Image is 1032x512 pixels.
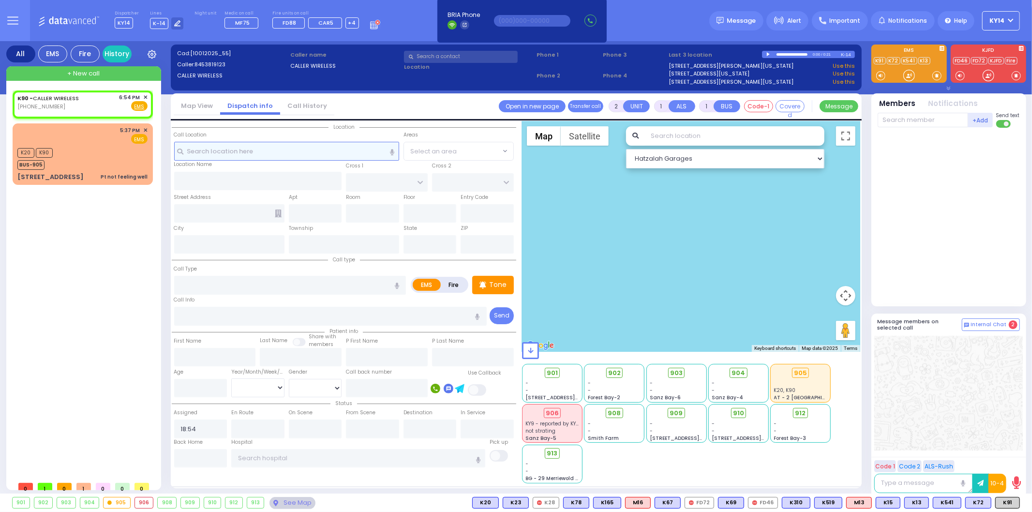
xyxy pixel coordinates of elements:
[996,112,1020,119] span: Send text
[328,256,360,263] span: Call type
[718,497,744,509] div: K69
[670,408,683,418] span: 909
[625,497,651,509] div: M16
[712,427,715,435] span: -
[823,49,832,60] div: 0:21
[309,341,333,348] span: members
[17,94,79,102] a: CALLER WIRELESS
[224,11,261,16] label: Medic on call
[954,16,967,25] span: Help
[526,475,580,482] span: BG - 29 Merriewold S.
[787,16,801,25] span: Alert
[593,497,621,509] div: K165
[103,45,132,62] a: History
[272,11,359,16] label: Fire units on call
[712,435,803,442] span: [STREET_ADDRESS][PERSON_NAME]
[1009,320,1017,329] span: 2
[928,98,978,109] button: Notifications
[833,78,855,86] a: Use this
[348,19,356,27] span: +4
[650,420,653,427] span: -
[968,113,993,127] button: +Add
[158,497,176,508] div: 908
[901,57,917,64] a: K541
[776,100,805,112] button: Covered
[289,368,307,376] label: Gender
[135,497,153,508] div: 906
[650,387,653,394] span: -
[563,497,589,509] div: BLS
[468,369,501,377] label: Use Callback
[717,17,724,24] img: message.svg
[727,16,756,26] span: Message
[330,400,357,407] span: Status
[346,337,378,345] label: P First Name
[174,194,211,201] label: Street Address
[204,497,221,508] div: 910
[988,57,1004,64] a: KJFD
[795,408,806,418] span: 912
[309,333,336,340] small: Share with
[318,19,333,27] span: CAR5
[904,497,929,509] div: K13
[996,119,1012,129] label: Turn off text
[871,48,947,55] label: EMS
[904,497,929,509] div: BLS
[231,438,253,446] label: Hospital
[650,394,681,401] span: Sanz Bay-6
[953,57,970,64] a: FD46
[490,307,514,324] button: Send
[260,337,287,345] label: Last Name
[346,194,360,201] label: Room
[346,162,363,170] label: Cross 1
[625,497,651,509] div: ALS
[194,11,216,16] label: Night unit
[982,11,1020,30] button: KY14
[655,497,681,509] div: BLS
[588,435,619,442] span: Smith Farm
[404,409,433,417] label: Destination
[918,57,930,64] a: K13
[17,148,34,158] span: K20
[841,51,855,58] div: K-14
[404,51,518,63] input: Search a contact
[280,101,334,110] a: Call History
[275,210,282,217] span: Other building occupants
[650,435,741,442] span: [STREET_ADDRESS][PERSON_NAME]
[231,409,254,417] label: En Route
[194,60,225,68] span: 8453819123
[290,62,401,70] label: CALLER WIRELESS
[490,438,508,446] label: Pick up
[174,142,399,160] input: Search location here
[225,497,242,508] div: 912
[524,339,556,352] a: Open this area in Google Maps (opens a new window)
[655,497,681,509] div: K67
[143,126,148,135] span: ✕
[17,172,84,182] div: [STREET_ADDRESS]
[878,113,968,127] input: Search member
[933,497,961,509] div: BLS
[461,194,488,201] label: Entry Code
[537,72,599,80] span: Phone 2
[57,497,75,508] div: 903
[494,15,570,27] input: (000)000-00000
[568,100,603,112] button: Transfer call
[76,483,91,490] span: 1
[718,497,744,509] div: BLS
[220,101,280,110] a: Dispatch info
[588,387,591,394] span: -
[472,497,499,509] div: BLS
[472,497,499,509] div: K20
[792,368,809,378] div: 905
[669,51,762,59] label: Last 3 location
[131,134,148,144] span: EMS
[752,500,757,505] img: red-radio-icon.svg
[563,497,589,509] div: K78
[874,460,896,472] button: Code 1
[174,101,220,110] a: Map View
[440,279,467,291] label: Fire
[174,265,197,273] label: Call Type
[962,318,1020,331] button: Internal Chat 2
[346,368,392,376] label: Call back number
[432,162,451,170] label: Cross 2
